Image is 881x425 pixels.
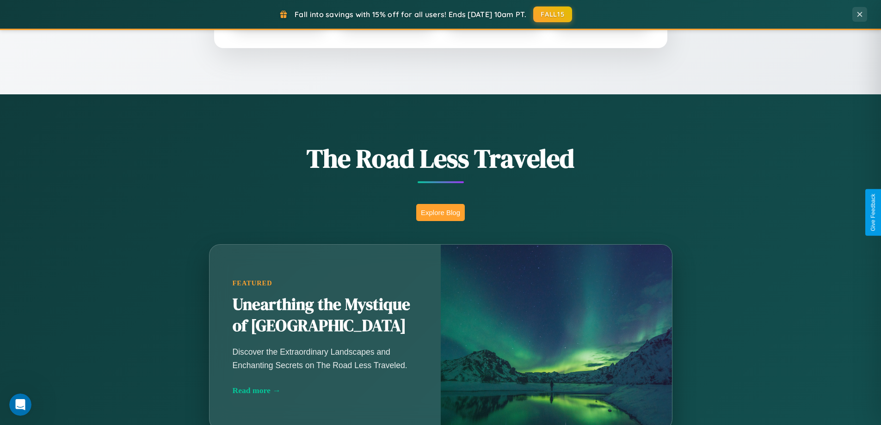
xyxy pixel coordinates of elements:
button: Explore Blog [416,204,465,221]
button: FALL15 [533,6,572,22]
div: Give Feedback [870,194,876,231]
h1: The Road Less Traveled [163,141,718,176]
div: Featured [233,279,418,287]
span: Fall into savings with 15% off for all users! Ends [DATE] 10am PT. [295,10,526,19]
p: Discover the Extraordinary Landscapes and Enchanting Secrets on The Road Less Traveled. [233,345,418,371]
h2: Unearthing the Mystique of [GEOGRAPHIC_DATA] [233,294,418,337]
div: Read more → [233,386,418,395]
iframe: Intercom live chat [9,394,31,416]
